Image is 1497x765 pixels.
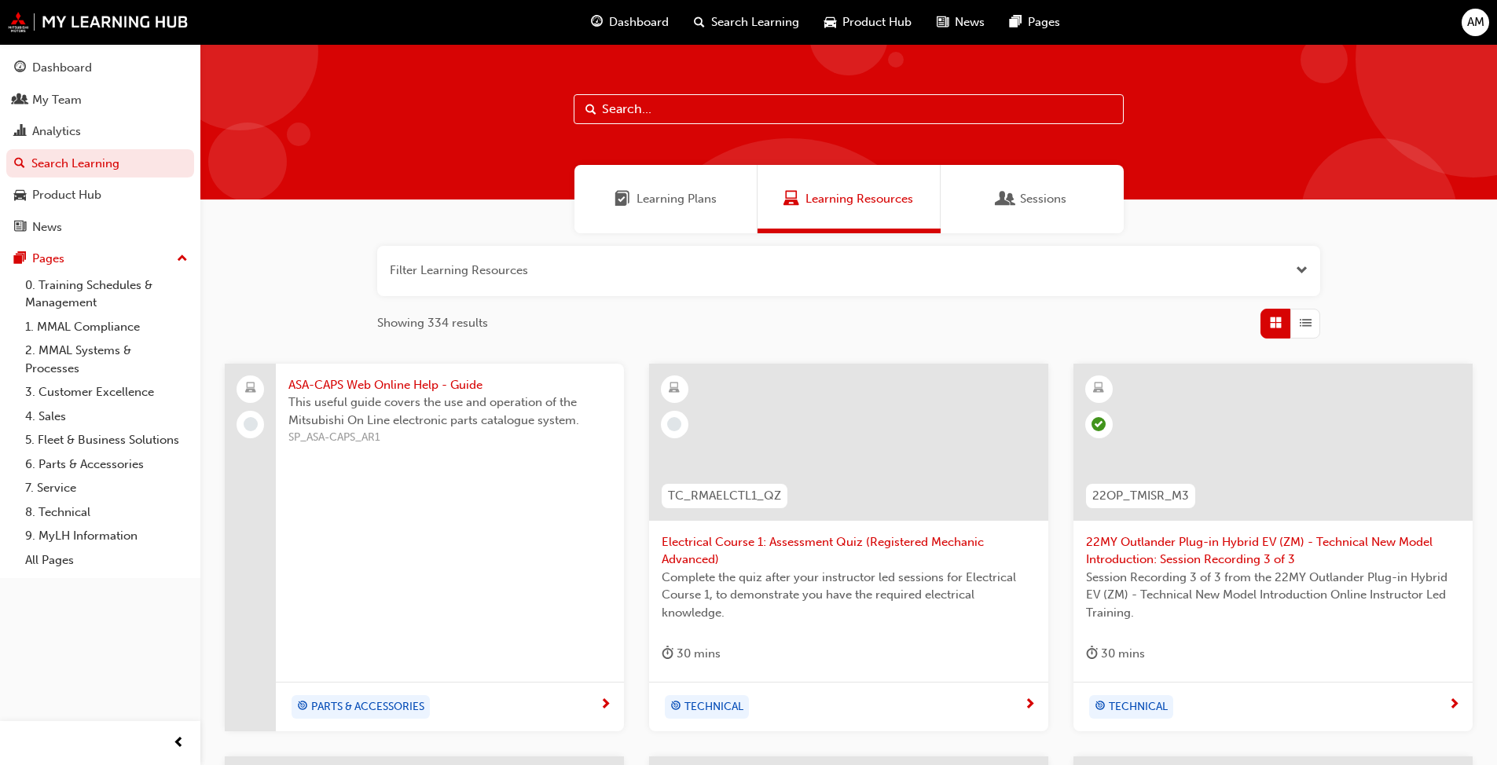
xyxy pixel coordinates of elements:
span: Sessions [998,190,1014,208]
span: This useful guide covers the use and operation of the Mitsubishi On Line electronic parts catalog... [288,393,611,429]
a: guage-iconDashboard [578,6,681,38]
a: My Team [6,86,194,115]
span: Learning Resources [805,190,913,208]
a: 7. Service [19,476,194,500]
span: news-icon [937,13,948,32]
span: PARTS & ACCESSORIES [311,698,424,716]
a: 9. MyLH Information [19,524,194,548]
div: 30 mins [662,644,721,664]
span: search-icon [14,157,25,171]
button: Pages [6,244,194,273]
span: people-icon [14,93,26,108]
span: learningRecordVerb_COMPLETE-icon [1092,417,1106,431]
span: Session Recording 3 of 3 from the 22MY Outlander Plug-in Hybrid EV (ZM) - Technical New Model Int... [1086,569,1460,622]
span: TC_RMAELCTL1_QZ [668,487,781,505]
span: Search [585,101,596,119]
div: My Team [32,91,82,109]
span: next-icon [1448,698,1460,712]
a: 8. Technical [19,500,194,525]
span: learningRecordVerb_NONE-icon [667,417,681,431]
span: prev-icon [173,734,185,753]
a: 2. MMAL Systems & Processes [19,339,194,380]
button: AM [1462,9,1489,36]
span: pages-icon [1010,13,1022,32]
span: Learning Resources [783,190,799,208]
span: pages-icon [14,252,26,266]
span: SP_ASA-CAPS_AR1 [288,429,611,447]
a: ASA-CAPS Web Online Help - GuideThis useful guide covers the use and operation of the Mitsubishi ... [225,364,624,731]
span: target-icon [1095,697,1106,717]
a: Dashboard [6,53,194,82]
a: TC_RMAELCTL1_QZElectrical Course 1: Assessment Quiz (Registered Mechanic Advanced)Complete the qu... [649,364,1048,731]
span: Dashboard [609,13,669,31]
a: 4. Sales [19,404,194,429]
span: TECHNICAL [1109,698,1168,716]
span: learningResourceType_ELEARNING-icon [669,379,680,399]
span: Learning Plans [637,190,717,208]
span: laptop-icon [245,379,256,399]
a: 0. Training Schedules & Management [19,273,194,315]
a: Search Learning [6,149,194,178]
span: search-icon [694,13,705,32]
span: 22OP_TMISR_M3 [1092,487,1189,505]
a: Learning PlansLearning Plans [574,165,758,233]
span: duration-icon [1086,644,1098,664]
span: next-icon [1024,698,1036,712]
div: Product Hub [32,186,101,204]
span: next-icon [600,698,611,712]
a: All Pages [19,548,194,573]
a: News [6,213,194,242]
span: AM [1467,13,1484,31]
button: Open the filter [1296,262,1308,280]
a: Learning ResourcesLearning Resources [758,165,941,233]
a: 22OP_TMISR_M322MY Outlander Plug-in Hybrid EV (ZM) - Technical New Model Introduction: Session Re... [1073,364,1473,731]
a: news-iconNews [924,6,997,38]
span: duration-icon [662,644,673,664]
span: Sessions [1020,190,1066,208]
span: car-icon [14,189,26,203]
div: Dashboard [32,59,92,77]
span: 22MY Outlander Plug-in Hybrid EV (ZM) - Technical New Model Introduction: Session Recording 3 of 3 [1086,533,1460,569]
span: guage-icon [14,61,26,75]
span: ASA-CAPS Web Online Help - Guide [288,376,611,394]
input: Search... [574,94,1124,124]
a: search-iconSearch Learning [681,6,812,38]
span: Complete the quiz after your instructor led sessions for Electrical Course 1, to demonstrate you ... [662,569,1036,622]
span: Product Hub [842,13,912,31]
img: mmal [8,12,189,32]
a: 5. Fleet & Business Solutions [19,428,194,452]
span: News [955,13,985,31]
span: car-icon [824,13,836,32]
div: Pages [32,250,64,268]
span: List [1300,314,1312,332]
span: target-icon [297,697,308,717]
a: pages-iconPages [997,6,1073,38]
a: car-iconProduct Hub [812,6,924,38]
span: TECHNICAL [684,698,743,716]
span: Grid [1270,314,1282,332]
span: up-icon [177,249,188,269]
div: 30 mins [1086,644,1145,664]
a: SessionsSessions [941,165,1124,233]
span: Electrical Course 1: Assessment Quiz (Registered Mechanic Advanced) [662,533,1036,569]
a: 6. Parts & Accessories [19,452,194,477]
span: Learning Plans [615,190,630,208]
span: target-icon [670,697,681,717]
a: 3. Customer Excellence [19,380,194,404]
span: learningResourceType_ELEARNING-icon [1093,379,1104,399]
span: Search Learning [711,13,799,31]
a: Product Hub [6,181,194,210]
button: DashboardMy TeamAnalyticsSearch LearningProduct HubNews [6,50,194,244]
span: news-icon [14,221,26,235]
span: chart-icon [14,125,26,139]
a: Analytics [6,117,194,146]
div: News [32,218,62,236]
span: Pages [1028,13,1060,31]
a: 1. MMAL Compliance [19,315,194,339]
span: Showing 334 results [377,314,488,332]
span: learningRecordVerb_NONE-icon [244,417,258,431]
span: guage-icon [591,13,603,32]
